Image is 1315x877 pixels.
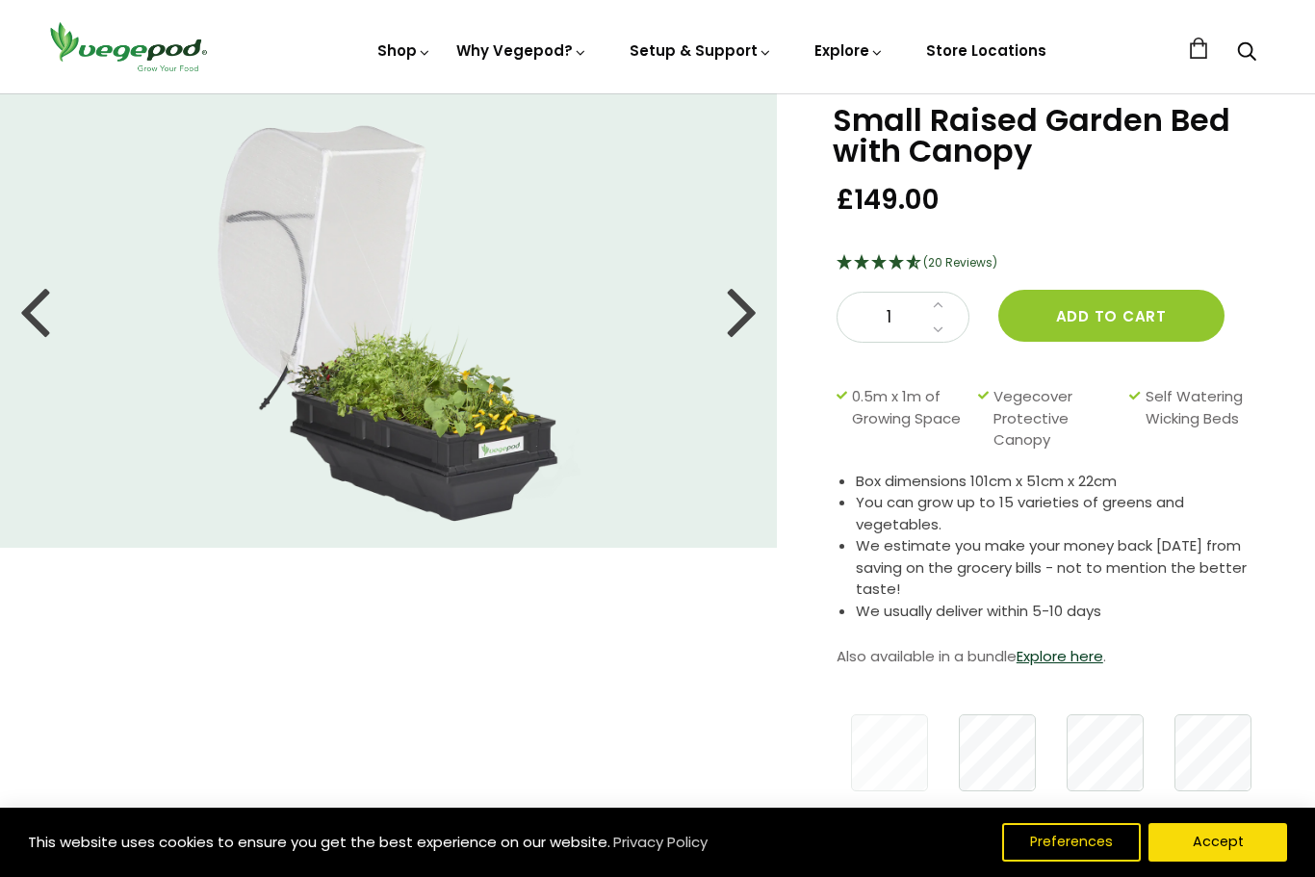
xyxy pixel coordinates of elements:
[1002,823,1141,862] button: Preferences
[630,40,772,61] a: Setup & Support
[993,386,1120,451] span: Vegecover Protective Canopy
[852,386,967,451] span: 0.5m x 1m of Growing Space
[1017,646,1103,666] a: Explore here
[927,293,949,318] a: Increase quantity by 1
[856,492,1267,535] li: You can grow up to 15 varieties of greens and vegetables.
[857,305,922,330] span: 1
[837,182,940,218] span: £149.00
[610,825,710,860] a: Privacy Policy (opens in a new tab)
[182,93,595,527] img: Small Raised Garden Bed with Canopy
[856,535,1267,601] li: We estimate you make your money back [DATE] from saving on the grocery bills - not to mention the...
[856,471,1267,493] li: Box dimensions 101cm x 51cm x 22cm
[1237,43,1256,64] a: Search
[1146,386,1257,451] span: Self Watering Wicking Beds
[814,40,884,61] a: Explore
[456,40,587,61] a: Why Vegepod?
[926,40,1046,61] a: Store Locations
[41,19,215,74] img: Vegepod
[833,105,1267,167] h1: Small Raised Garden Bed with Canopy
[923,254,997,271] span: (20 Reviews)
[837,642,1267,671] p: Also available in a bundle .
[856,601,1267,623] li: We usually deliver within 5-10 days
[377,40,431,61] a: Shop
[837,251,1267,276] div: 4.75 Stars - 20 Reviews
[927,318,949,343] a: Decrease quantity by 1
[998,290,1225,342] button: Add to cart
[1148,823,1287,862] button: Accept
[28,832,610,852] span: This website uses cookies to ensure you get the best experience on our website.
